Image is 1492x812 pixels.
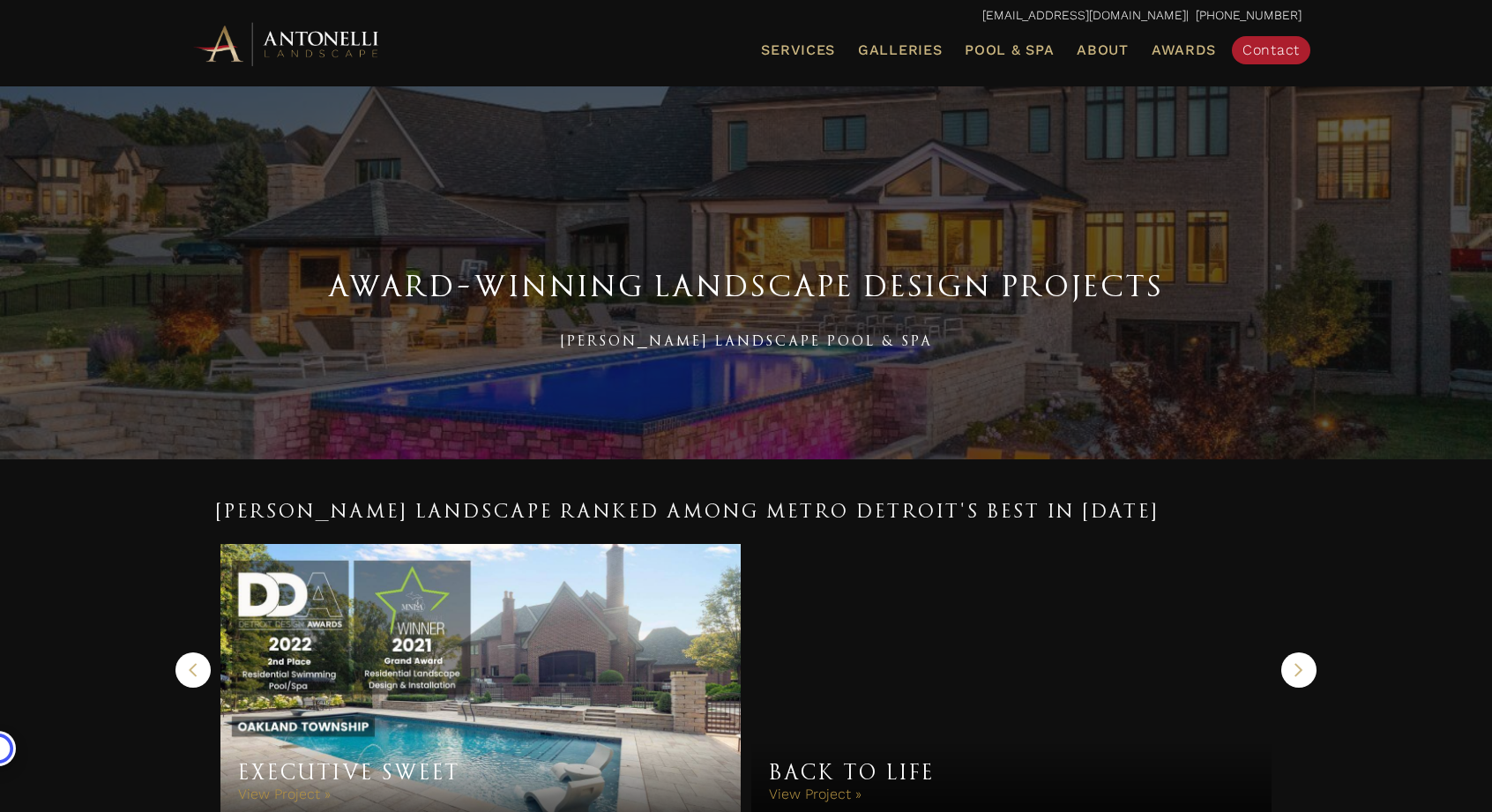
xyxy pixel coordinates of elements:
span: About [1077,43,1129,57]
a: Back to Life [769,760,935,785]
a: Pool & Spa [958,39,1061,62]
a: View Project » [769,786,862,802]
p: | [PHONE_NUMBER] [190,4,1302,27]
a: Awards [1145,39,1223,62]
span: [PERSON_NAME] Landscape Pool & Spa [560,332,933,349]
a: About [1070,39,1136,62]
a: View Project » [238,786,331,802]
span: Galleries [858,41,942,58]
a: Contact [1232,36,1310,64]
span: Contact [1242,41,1300,58]
a: Galleries [851,39,949,62]
img: Antonelli Horizontal Logo [190,19,384,68]
span: Award-Winning Landscape Design Projects [328,268,1164,303]
span: Pool & Spa [965,41,1054,58]
a: Executive Sweet [238,760,460,785]
a: Services [754,39,842,62]
span: Awards [1152,41,1216,58]
span: Services [761,43,835,57]
a: [EMAIL_ADDRESS][DOMAIN_NAME] [982,8,1186,22]
span: [PERSON_NAME] Landscape Ranked Among Metro Detroit's Best in [DATE] [215,499,1160,522]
